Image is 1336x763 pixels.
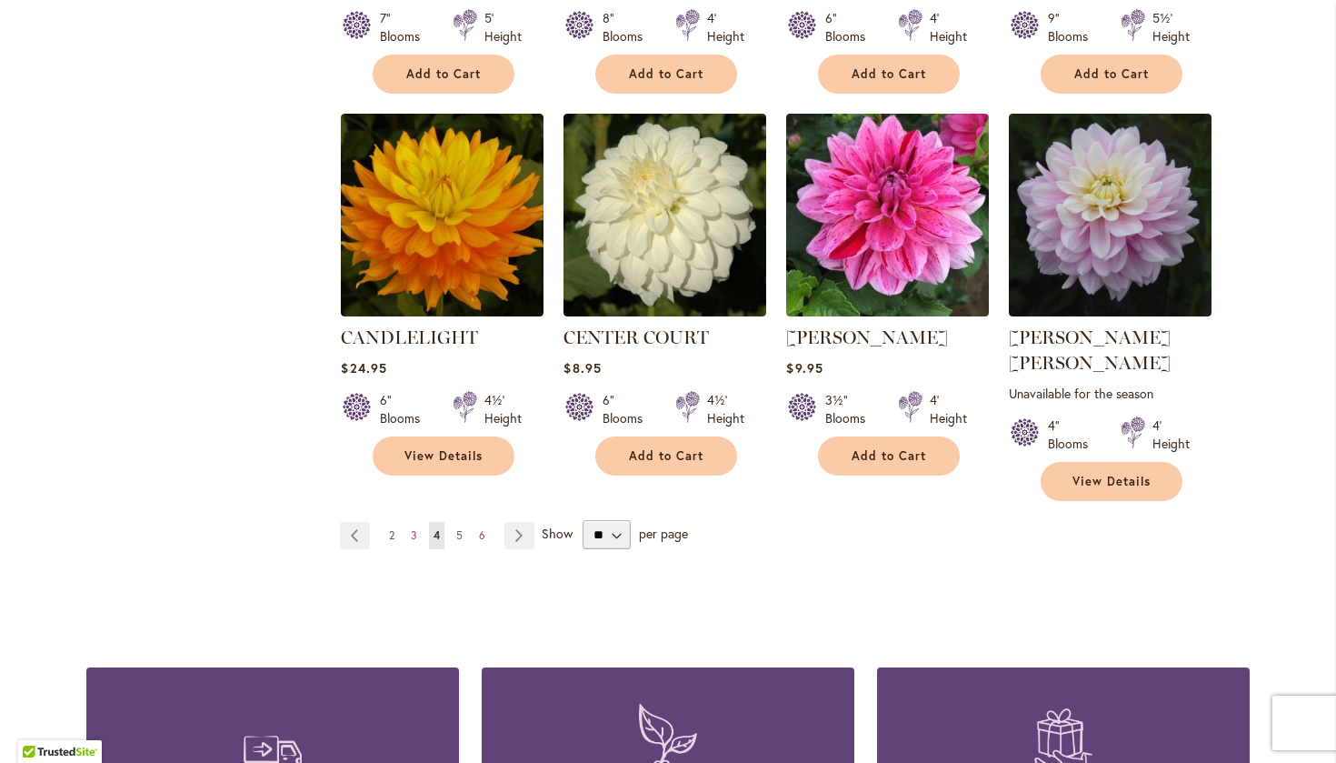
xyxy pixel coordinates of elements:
a: CANDLELIGHT [341,326,478,348]
a: View Details [373,437,514,476]
button: Add to Cart [1041,55,1182,94]
span: per page [639,525,688,542]
a: 6 [474,522,490,549]
span: 5 [456,528,463,542]
div: 4½' Height [484,391,522,427]
a: CENTER COURT [563,303,766,320]
span: Add to Cart [406,66,481,82]
div: 4' Height [930,391,967,427]
div: 6" Blooms [825,9,876,45]
span: 6 [479,528,485,542]
div: 4' Height [1152,417,1190,453]
p: Unavailable for the season [1009,385,1211,402]
div: 5' Height [484,9,522,45]
span: Add to Cart [1074,66,1149,82]
span: 4 [434,528,440,542]
div: 4' Height [707,9,744,45]
a: [PERSON_NAME] [PERSON_NAME] [1009,326,1171,374]
span: Add to Cart [852,448,926,464]
iframe: Launch Accessibility Center [14,698,65,749]
div: 9" Blooms [1048,9,1099,45]
span: $8.95 [563,359,601,376]
a: CENTER COURT [563,326,709,348]
div: 4½' Height [707,391,744,427]
div: 3½" Blooms [825,391,876,427]
span: 3 [411,528,417,542]
div: 4" Blooms [1048,417,1099,453]
a: View Details [1041,462,1182,501]
a: 2 [384,522,399,549]
a: Charlotte Mae [1009,303,1211,320]
button: Add to Cart [818,55,960,94]
button: Add to Cart [595,437,737,476]
div: 6" Blooms [380,391,431,427]
button: Add to Cart [595,55,737,94]
a: [PERSON_NAME] [786,326,948,348]
div: 4' Height [930,9,967,45]
a: CANDLELIGHT [341,303,543,320]
span: Add to Cart [629,448,703,464]
span: $24.95 [341,359,386,376]
span: $9.95 [786,359,823,376]
img: Charlotte Mae [1009,114,1211,316]
span: View Details [404,448,483,464]
img: CANDLELIGHT [341,114,543,316]
img: CHA CHING [786,114,989,316]
button: Add to Cart [818,437,960,476]
img: CENTER COURT [563,114,766,316]
a: 5 [452,522,467,549]
a: CHA CHING [786,303,989,320]
span: View Details [1072,474,1151,489]
div: 6" Blooms [603,391,653,427]
span: Add to Cart [852,66,926,82]
div: 8" Blooms [603,9,653,45]
span: Add to Cart [629,66,703,82]
span: Show [542,525,573,542]
div: 7" Blooms [380,9,431,45]
a: 3 [406,522,422,549]
div: 5½' Height [1152,9,1190,45]
button: Add to Cart [373,55,514,94]
span: 2 [389,528,394,542]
